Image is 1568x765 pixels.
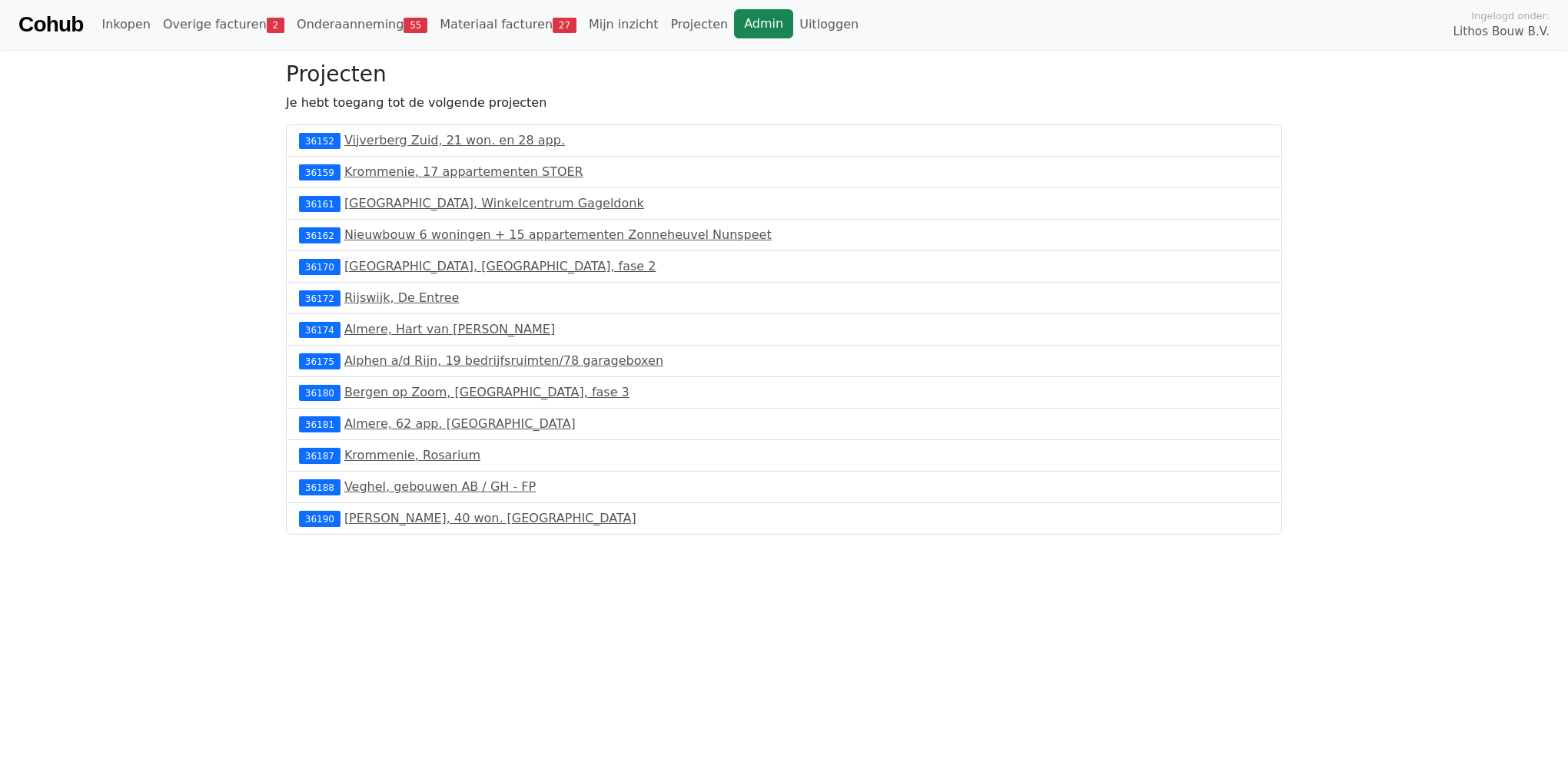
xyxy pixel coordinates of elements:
div: 36161 [299,196,341,211]
div: 36188 [299,479,341,495]
a: Veghel, gebouwen AB / GH - FP [344,479,536,494]
a: Alphen a/d Rijn, 19 bedrijfsruimten/78 garageboxen [344,353,663,368]
a: Admin [734,9,793,38]
span: 55 [404,18,427,33]
a: Rijswijk, De Entree [344,290,459,305]
div: 36180 [299,385,341,400]
a: Onderaanneming55 [291,9,434,40]
a: Almere, Hart van [PERSON_NAME] [344,322,555,336]
a: Overige facturen2 [157,9,291,40]
div: 36159 [299,164,341,180]
p: Je hebt toegang tot de volgende projecten [286,94,1282,112]
div: 36181 [299,416,341,432]
a: Bergen op Zoom, [GEOGRAPHIC_DATA], fase 3 [344,385,630,399]
div: 36152 [299,133,341,148]
a: Almere, 62 app. [GEOGRAPHIC_DATA] [344,416,576,431]
div: 36170 [299,259,341,274]
h3: Projecten [286,61,1282,88]
a: Mijn inzicht [583,9,665,40]
a: Vijverberg Zuid, 21 won. en 28 app. [344,133,565,147]
a: [GEOGRAPHIC_DATA], [GEOGRAPHIC_DATA], fase 2 [344,259,656,273]
a: [PERSON_NAME], 40 won. [GEOGRAPHIC_DATA] [344,511,636,525]
a: Krommenie, 17 appartementen STOER [344,164,583,179]
a: Materiaal facturen27 [434,9,583,40]
div: 36172 [299,290,341,306]
div: 36162 [299,227,341,243]
a: [GEOGRAPHIC_DATA], Winkelcentrum Gageldonk [344,196,644,210]
a: Cohub [18,6,83,43]
span: 27 [553,18,576,33]
a: Uitloggen [793,9,865,40]
div: 36187 [299,448,341,463]
span: Lithos Bouw B.V. [1453,23,1550,41]
span: 2 [267,18,284,33]
div: 36175 [299,353,341,369]
a: Inkopen [95,9,156,40]
div: 36190 [299,511,341,526]
span: Ingelogd onder: [1471,8,1550,23]
a: Nieuwbouw 6 woningen + 15 appartementen Zonneheuvel Nunspeet [344,227,772,242]
a: Projecten [664,9,734,40]
div: 36174 [299,322,341,337]
a: Krommenie, Rosarium [344,448,480,462]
